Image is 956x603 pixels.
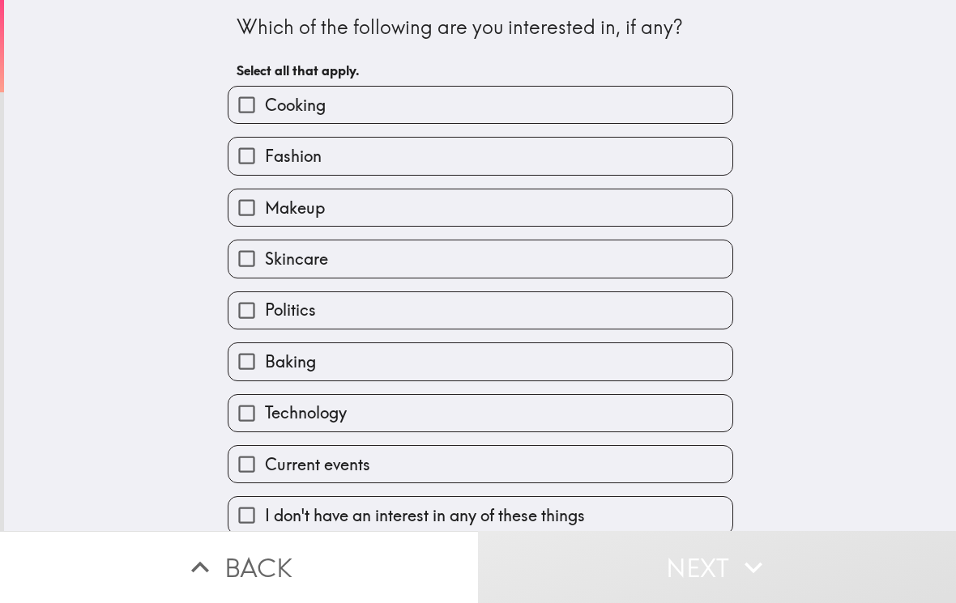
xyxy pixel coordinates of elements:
[228,446,732,482] button: Current events
[228,395,732,431] button: Technology
[478,531,956,603] button: Next
[228,138,732,174] button: Fashion
[237,62,724,79] h6: Select all that apply.
[265,145,322,168] span: Fashion
[237,14,724,41] div: Which of the following are you interested in, if any?
[228,189,732,226] button: Makeup
[265,350,316,373] span: Baking
[265,248,328,270] span: Skincare
[265,504,585,527] span: I don't have an interest in any of these things
[265,401,347,424] span: Technology
[265,197,325,219] span: Makeup
[228,343,732,380] button: Baking
[228,497,732,533] button: I don't have an interest in any of these things
[228,240,732,277] button: Skincare
[265,453,370,476] span: Current events
[265,94,326,117] span: Cooking
[265,299,316,321] span: Politics
[228,87,732,123] button: Cooking
[228,292,732,329] button: Politics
